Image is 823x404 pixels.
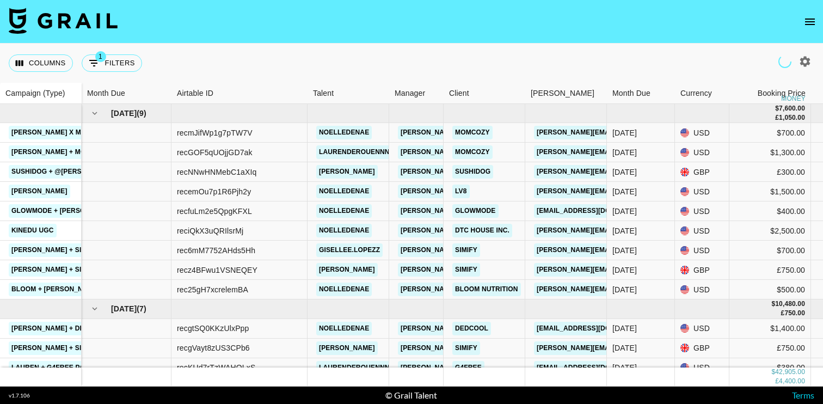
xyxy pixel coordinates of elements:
a: noelledenae [316,126,372,139]
div: USD [675,201,729,221]
div: 4,400.00 [779,377,805,386]
div: rec25gH7xcrelemBA [177,284,248,295]
div: Month Due [82,83,171,104]
div: USD [675,221,729,241]
div: Jul '25 [612,127,637,138]
div: Currency [680,83,712,104]
a: [PERSON_NAME] + Simify August [9,341,130,355]
div: © Grail Talent [385,390,437,401]
div: £ [775,113,779,123]
div: Manager [395,83,425,104]
div: 10,480.00 [775,299,805,309]
a: Terms [792,390,814,400]
span: ( 7 ) [137,303,146,314]
a: [PERSON_NAME] [9,185,70,198]
div: USD [675,143,729,162]
div: recNNwHNMebC1aXIq [177,167,256,177]
div: £750.00 [729,339,811,358]
div: $400.00 [729,201,811,221]
div: recGOF5qUOjjGD7ak [177,147,253,158]
div: £750.00 [729,260,811,280]
span: 1 [95,51,106,62]
div: £ [775,377,779,386]
a: [PERSON_NAME][EMAIL_ADDRESS][DOMAIN_NAME] [398,322,575,335]
a: laurenderouennn [316,145,392,159]
div: Jul '25 [612,245,637,256]
div: Jul '25 [612,225,637,236]
div: Jul '25 [612,206,637,217]
div: rec6mM7752AHds5Hh [177,245,255,256]
div: USD [675,241,729,260]
a: [PERSON_NAME][EMAIL_ADDRESS][DOMAIN_NAME] [398,283,575,296]
a: [PERSON_NAME][EMAIL_ADDRESS][DOMAIN_NAME] [398,243,575,257]
span: ( 9 ) [137,108,146,119]
div: Jul '25 [612,147,637,158]
a: [PERSON_NAME][EMAIL_ADDRESS][DOMAIN_NAME] [534,185,711,198]
div: $500.00 [729,280,811,299]
a: [PERSON_NAME] [316,263,378,277]
div: Talent [308,83,389,104]
div: GBP [675,162,729,182]
span: [DATE] [111,303,137,314]
div: Currency [675,83,729,104]
a: gisellee.lopezz [316,243,383,257]
a: [PERSON_NAME][EMAIL_ADDRESS][DOMAIN_NAME] [398,185,575,198]
button: hide children [87,106,102,121]
div: $1,500.00 [729,182,811,201]
div: $380.00 [729,358,811,378]
div: Aug '25 [612,342,637,353]
div: recz4BFwu1VSNEQEY [177,265,257,276]
div: Airtable ID [177,83,213,104]
a: [PERSON_NAME] + Simify [9,243,100,257]
a: Momcozy [452,145,493,159]
div: v 1.7.106 [9,392,30,399]
div: $ [775,104,779,113]
div: reciQkX3uQRIlsrMj [177,225,243,236]
a: SIMIFY [452,263,480,277]
a: [PERSON_NAME][EMAIL_ADDRESS][DOMAIN_NAME] [398,145,575,159]
a: [PERSON_NAME][EMAIL_ADDRESS][DOMAIN_NAME] [398,341,575,355]
a: [PERSON_NAME][EMAIL_ADDRESS][DOMAIN_NAME] [398,263,575,277]
button: open drawer [799,11,821,33]
a: DTC HOUSE INC. [452,224,512,237]
div: Client [449,83,469,104]
div: $ [771,299,775,309]
a: [PERSON_NAME][EMAIL_ADDRESS][DOMAIN_NAME] [534,263,711,277]
a: [PERSON_NAME][EMAIL_ADDRESS][DOMAIN_NAME] [398,126,575,139]
a: noelledenae [316,224,372,237]
a: laurenderouennn [316,361,392,375]
a: noelledenae [316,322,372,335]
a: DedCool [452,322,491,335]
a: SushiDog + @[PERSON_NAME] [9,165,120,179]
a: [PERSON_NAME] + Momcozy (Bottle Washer) [9,145,176,159]
a: [EMAIL_ADDRESS][DOMAIN_NAME] [534,322,656,335]
div: GBP [675,260,729,280]
div: [PERSON_NAME] [531,83,594,104]
button: Select columns [9,54,73,72]
div: $700.00 [729,241,811,260]
div: Booker [525,83,607,104]
div: USD [675,358,729,378]
div: $ [771,368,775,377]
div: Manager [389,83,444,104]
div: $2,500.00 [729,221,811,241]
div: 42,905.00 [775,368,805,377]
a: [PERSON_NAME][EMAIL_ADDRESS][DOMAIN_NAME] [534,243,711,257]
div: recgVayt8zUS3CPb6 [177,342,250,353]
div: £300.00 [729,162,811,182]
a: [PERSON_NAME][EMAIL_ADDRESS][DOMAIN_NAME] [398,165,575,179]
div: Month Due [87,83,125,104]
a: [PERSON_NAME][EMAIL_ADDRESS][DOMAIN_NAME] [534,224,711,237]
div: 7,600.00 [779,104,805,113]
div: recKUd7rTzWAHQLxS [177,362,255,373]
div: recfuLm2e5QpgKFXL [177,206,252,217]
div: Campaign (Type) [5,83,65,104]
a: LV8 [452,185,470,198]
a: G4free [452,361,484,375]
div: Month Due [607,83,675,104]
div: Booking Price [758,83,806,104]
div: USD [675,319,729,339]
a: GLOWMODE [452,204,499,218]
a: Kinedu UGC [9,224,57,237]
a: [PERSON_NAME] + Simify [9,263,100,277]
